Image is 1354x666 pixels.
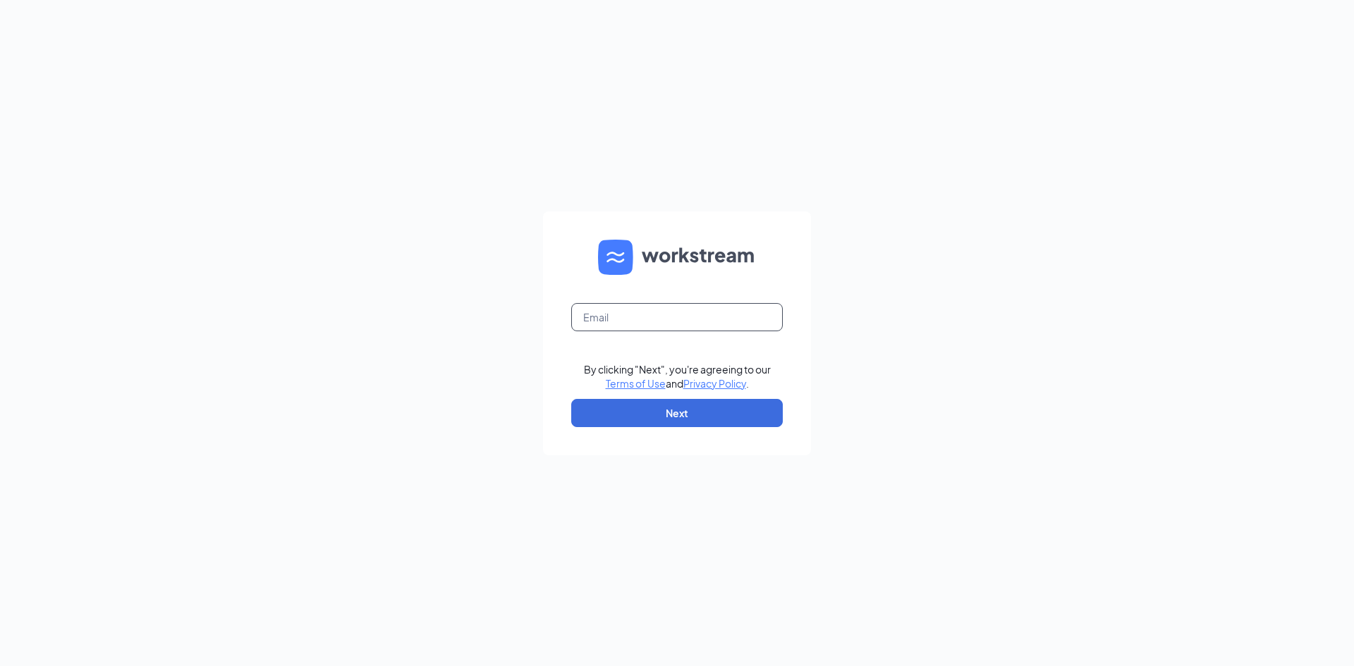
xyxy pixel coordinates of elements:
[584,362,771,390] div: By clicking "Next", you're agreeing to our and .
[571,399,783,427] button: Next
[571,303,783,331] input: Email
[606,377,666,390] a: Terms of Use
[598,240,756,275] img: WS logo and Workstream text
[683,377,746,390] a: Privacy Policy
